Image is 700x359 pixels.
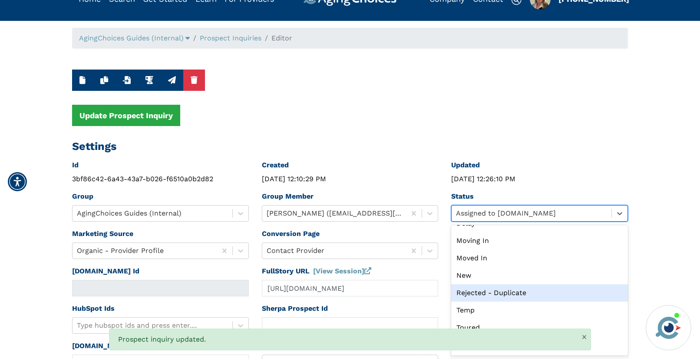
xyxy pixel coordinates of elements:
div: Moved In [451,249,628,267]
label: Marketing Source [72,229,133,239]
label: Id [72,160,79,170]
div: Popover trigger [79,33,190,43]
div: Moving In [451,232,628,249]
div: Temp [451,302,628,319]
div: [DATE] 12:10:29 PM [262,174,439,184]
a: Prospect Inquiries [200,34,261,42]
div: 3bf86c42-6a43-43a7-b026-f6510a0b2d82 [72,174,249,184]
label: Group Member [262,191,314,202]
label: FullStory URL [262,266,371,276]
div: Notifications [109,329,591,350]
button: Dismiss [582,334,586,340]
button: Delete [183,70,205,91]
button: Update Prospect Inquiry [72,105,180,126]
button: Run Integration [138,70,161,91]
label: Group [72,191,93,202]
h2: Settings [72,140,628,153]
label: [DOMAIN_NAME] Id [72,341,139,351]
a: [View Session] [313,267,371,275]
label: Conversion Page [262,229,320,239]
img: avatar [654,313,683,342]
div: [DATE] 12:26:10 PM [451,174,628,184]
label: Status [451,191,474,202]
div: Prospect inquiry updated. [109,329,591,350]
label: [DOMAIN_NAME] Id [72,266,139,276]
label: Updated [451,160,480,170]
button: Run Caring Integration [161,70,183,91]
div: Rejected - Duplicate [451,284,628,302]
div: Toured [451,319,628,336]
span: AgingChoices Guides (Internal) [79,34,184,42]
div: New [451,267,628,284]
button: Import from youcanbook.me [116,70,138,91]
div: Accessibility Menu [8,172,27,191]
a: AgingChoices Guides (Internal) [79,34,190,42]
label: Sherpa Prospect Id [262,303,328,314]
button: New [72,70,93,91]
span: Editor [271,34,292,42]
button: Duplicate [93,70,116,91]
iframe: iframe [528,181,691,300]
label: HubSpot Ids [72,303,115,314]
label: Created [262,160,289,170]
nav: breadcrumb [72,28,628,49]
